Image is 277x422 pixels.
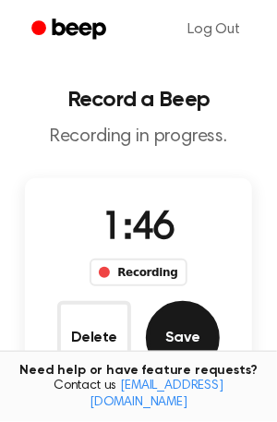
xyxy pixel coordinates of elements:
[146,301,220,375] button: Save Audio Record
[90,259,187,286] div: Recording
[15,89,262,111] h1: Record a Beep
[169,7,259,52] a: Log Out
[102,210,175,248] span: 1:46
[57,301,131,375] button: Delete Audio Record
[90,380,223,409] a: [EMAIL_ADDRESS][DOMAIN_NAME]
[15,126,262,149] p: Recording in progress.
[11,379,266,411] span: Contact us
[18,12,123,48] a: Beep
